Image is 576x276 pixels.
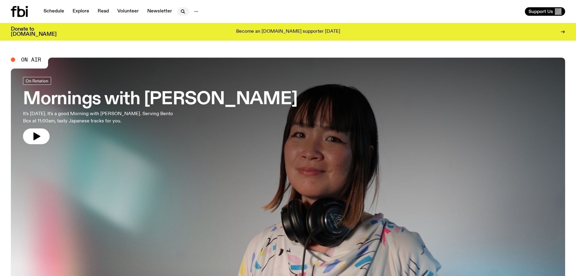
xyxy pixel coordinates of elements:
[94,7,112,16] a: Read
[23,110,178,125] p: It's [DATE]. It's a good Morning with [PERSON_NAME]. Serving Bento Box at 11:00am, tasty Japanese...
[11,27,57,37] h3: Donate to [DOMAIN_NAME]
[236,29,340,35] p: Become an [DOMAIN_NAME] supporter [DATE]
[21,57,41,62] span: On Air
[26,78,48,83] span: On Rotation
[23,77,51,85] a: On Rotation
[23,77,298,144] a: Mornings with [PERSON_NAME]It's [DATE]. It's a good Morning with [PERSON_NAME]. Serving Bento Box...
[114,7,142,16] a: Volunteer
[23,91,298,108] h3: Mornings with [PERSON_NAME]
[69,7,93,16] a: Explore
[525,7,565,16] button: Support Us
[529,9,553,14] span: Support Us
[40,7,68,16] a: Schedule
[144,7,176,16] a: Newsletter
